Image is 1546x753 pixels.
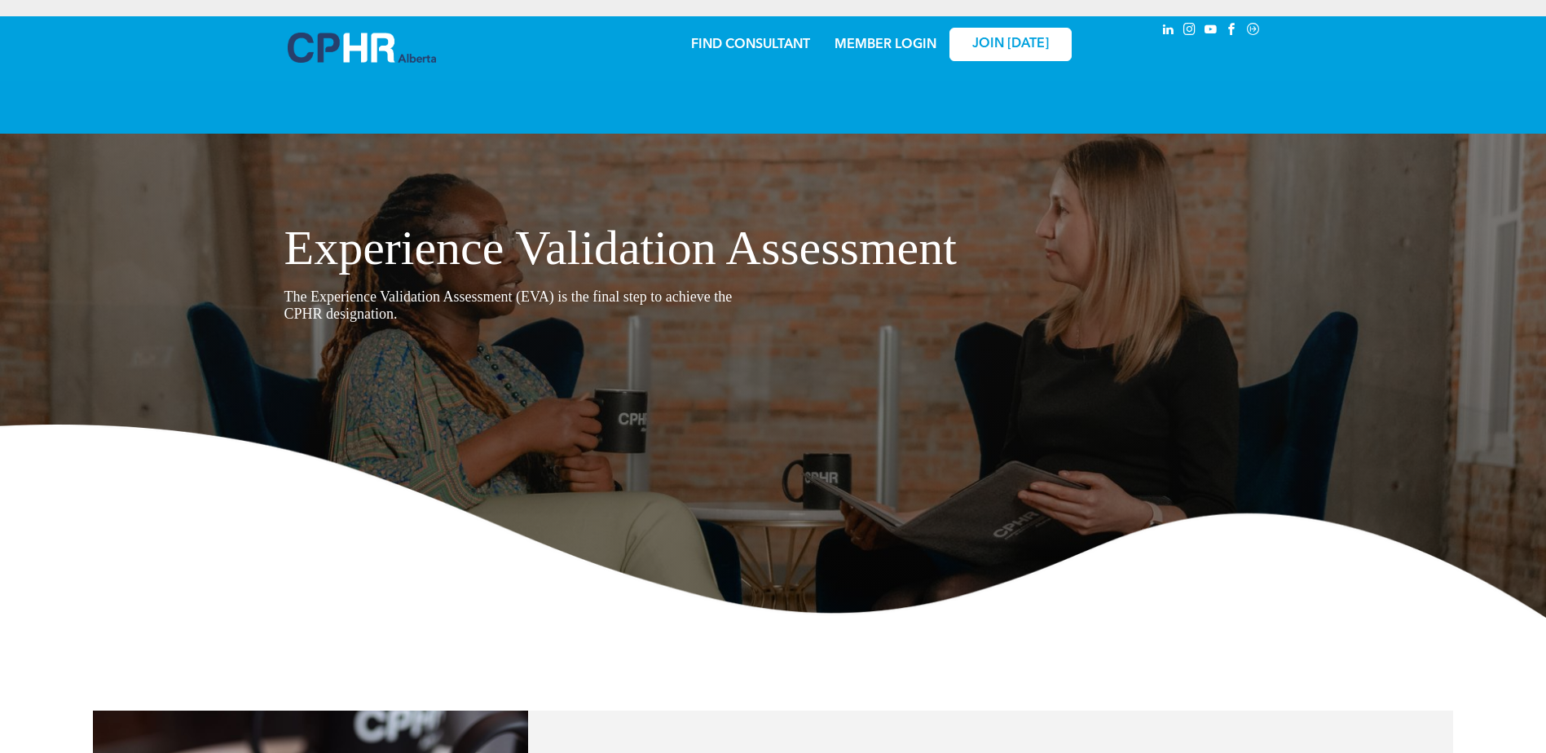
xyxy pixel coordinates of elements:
a: linkedin [1160,20,1178,42]
a: FIND CONSULTANT [691,38,810,51]
a: JOIN [DATE] [949,28,1072,61]
img: A blue and white logo for cp alberta [288,33,436,63]
a: Social network [1244,20,1262,42]
span: The Experience Validation Assessment (EVA) is the final step to achieve the CPHR designation. [284,288,733,322]
span: Experience Validation Assessment [284,221,957,275]
a: facebook [1223,20,1241,42]
a: MEMBER LOGIN [835,38,936,51]
span: JOIN [DATE] [972,37,1049,52]
a: instagram [1181,20,1199,42]
a: youtube [1202,20,1220,42]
